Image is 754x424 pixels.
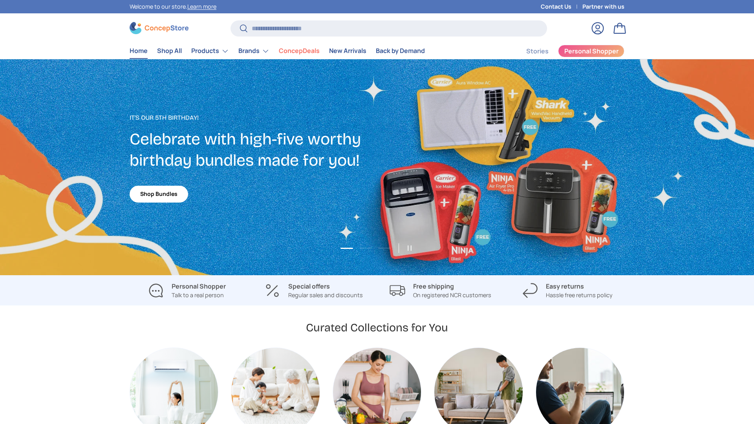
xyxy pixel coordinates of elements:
[130,129,377,171] h2: Celebrate with high-five worthy birthday bundles made for you!
[383,281,498,300] a: Free shipping On registered NCR customers
[238,43,269,59] a: Brands
[288,291,363,300] p: Regular sales and discounts
[157,43,182,58] a: Shop All
[130,43,148,58] a: Home
[279,43,320,58] a: ConcepDeals
[413,282,454,291] strong: Free shipping
[526,44,549,59] a: Stories
[130,113,377,122] p: It's our 5th Birthday!
[306,320,448,335] h2: Curated Collections for You
[130,22,188,34] img: ConcepStore
[130,186,188,203] a: Shop Bundles
[510,281,624,300] a: Easy returns Hassle free returns policy
[507,43,624,59] nav: Secondary
[413,291,491,300] p: On registered NCR customers
[541,2,582,11] a: Contact Us
[564,48,619,54] span: Personal Shopper
[546,291,613,300] p: Hassle free returns policy
[130,2,216,11] p: Welcome to our store.
[256,281,371,300] a: Special offers Regular sales and discounts
[172,291,226,300] p: Talk to a real person
[191,43,229,59] a: Products
[288,282,330,291] strong: Special offers
[172,282,226,291] strong: Personal Shopper
[376,43,425,58] a: Back by Demand
[558,45,624,57] a: Personal Shopper
[130,281,244,300] a: Personal Shopper Talk to a real person
[329,43,366,58] a: New Arrivals
[187,3,216,10] a: Learn more
[187,43,234,59] summary: Products
[130,43,425,59] nav: Primary
[234,43,274,59] summary: Brands
[582,2,624,11] a: Partner with us
[546,282,584,291] strong: Easy returns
